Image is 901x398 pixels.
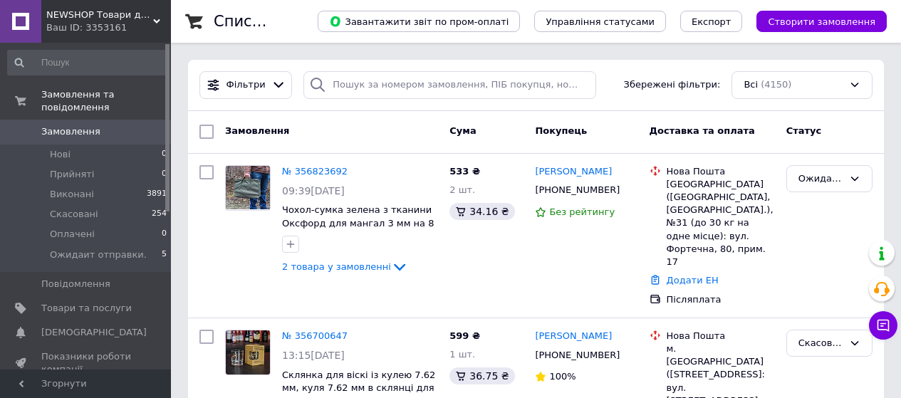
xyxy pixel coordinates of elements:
span: Cума [449,125,476,136]
div: [PHONE_NUMBER] [532,346,623,365]
a: Фото товару [225,330,271,375]
span: Замовлення [41,125,100,138]
span: Створити замовлення [768,16,875,27]
span: Доставка та оплата [650,125,755,136]
span: Нові [50,148,71,161]
div: Ожидаит отправки. [798,172,843,187]
span: (4150) [761,79,791,90]
span: Завантажити звіт по пром-оплаті [329,15,509,28]
input: Пошук за номером замовлення, ПІБ покупця, номером телефону, Email, номером накладної [303,71,596,99]
span: 3891 [147,188,167,201]
div: Ваш ID: 3353161 [46,21,171,34]
span: Замовлення та повідомлення [41,88,171,114]
span: Управління статусами [546,16,655,27]
span: Ожидаит отправки. [50,248,147,261]
span: 100% [549,371,576,382]
button: Чат з покупцем [869,311,897,340]
span: Покупець [535,125,587,136]
img: Фото товару [226,330,270,374]
a: № 356823692 [282,166,348,177]
a: Створити замовлення [742,16,887,26]
span: 1 шт. [449,349,475,360]
div: 36.75 ₴ [449,367,514,384]
span: Прийняті [50,168,94,181]
span: Показники роботи компанії [41,350,132,376]
span: Скасовані [50,208,98,221]
span: 2 товара у замовленні [282,261,391,272]
button: Завантажити звіт по пром-оплаті [318,11,520,32]
span: Експорт [692,16,731,27]
span: 0 [162,148,167,161]
a: № 356700647 [282,330,348,341]
div: Нова Пошта [667,165,775,178]
a: Додати ЕН [667,275,719,286]
span: NEWSHOP Товари для пікніку [46,9,153,21]
span: Всі [744,78,758,92]
div: Нова Пошта [667,330,775,342]
span: 0 [162,228,167,241]
button: Управління статусами [534,11,666,32]
button: Експорт [680,11,743,32]
img: Фото товару [226,166,270,209]
div: [GEOGRAPHIC_DATA] ([GEOGRAPHIC_DATA], [GEOGRAPHIC_DATA].), №31 (до 30 кг на одне місце): вул. Фор... [667,178,775,268]
a: [PERSON_NAME] [535,165,612,179]
span: Без рейтингу [549,206,615,217]
input: Пошук [7,50,168,75]
span: Оплачені [50,228,95,241]
span: 254 [152,208,167,221]
span: Замовлення [225,125,289,136]
div: Скасовано [798,336,843,351]
span: 599 ₴ [449,330,480,341]
span: 0 [162,168,167,181]
a: [PERSON_NAME] [535,330,612,343]
div: [PHONE_NUMBER] [532,181,623,199]
span: 2 шт. [449,184,475,195]
span: Повідомлення [41,278,110,290]
span: Збережені фільтри: [624,78,721,92]
span: Товари та послуги [41,302,132,315]
span: Виконані [50,188,94,201]
div: Післяплата [667,293,775,306]
button: Створити замовлення [756,11,887,32]
a: Фото товару [225,165,271,211]
span: 09:39[DATE] [282,185,345,197]
h1: Список замовлень [214,13,358,30]
span: Фільтри [226,78,266,92]
span: 13:15[DATE] [282,350,345,361]
a: Чохол-сумка зелена з тканини Оксфорд для мангал 3 мм на 8 шт. [282,204,434,241]
span: 5 [162,248,167,261]
span: [DEMOGRAPHIC_DATA] [41,326,147,339]
a: 2 товара у замовленні [282,261,408,272]
span: 533 ₴ [449,166,480,177]
span: Статус [786,125,822,136]
div: 34.16 ₴ [449,203,514,220]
